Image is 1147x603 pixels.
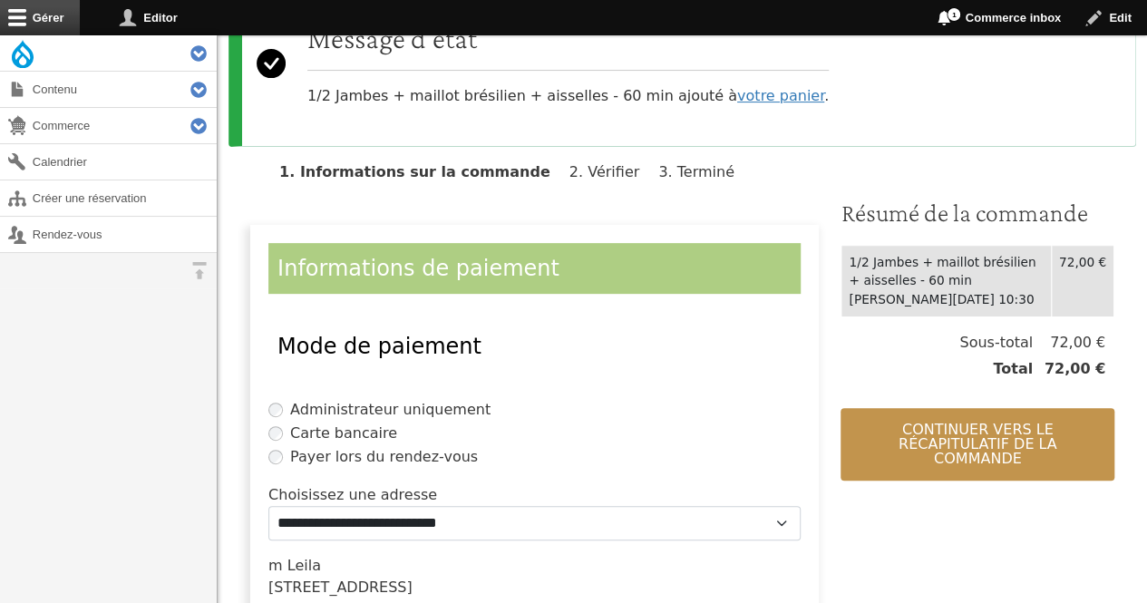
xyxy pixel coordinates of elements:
li: Informations sur la commande [279,163,565,180]
li: Vérifier [569,163,654,180]
label: Carte bancaire [290,423,397,444]
div: 1/2 Jambes + maillot brésilien + aisselles - 60 min [849,253,1043,290]
span: Total [993,358,1033,380]
div: 1/2 Jambes + maillot brésilien + aisselles - 60 min ajouté à . [307,21,829,107]
button: Continuer vers le récapitulatif de la commande [841,408,1114,481]
time: [PERSON_NAME][DATE] 10:30 [849,292,1034,306]
h2: Message d'état [307,21,829,55]
span: Mode de paiement [277,334,481,359]
span: 72,00 € [1033,358,1105,380]
h3: Résumé de la commande [841,198,1114,229]
label: Choisissez une adresse [268,484,437,506]
li: Terminé [658,163,749,180]
span: 72,00 € [1033,332,1105,354]
span: Sous-total [959,332,1033,354]
span: [STREET_ADDRESS] [268,579,413,596]
label: Payer lors du rendez-vous [290,446,478,468]
td: 72,00 € [1051,245,1113,316]
span: Informations de paiement [277,256,559,281]
button: Orientation horizontale [181,253,217,288]
a: votre panier [737,87,824,104]
span: m [268,557,283,574]
span: 1 [947,7,961,22]
label: Administrateur uniquement [290,399,491,421]
span: Leila [287,557,321,574]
